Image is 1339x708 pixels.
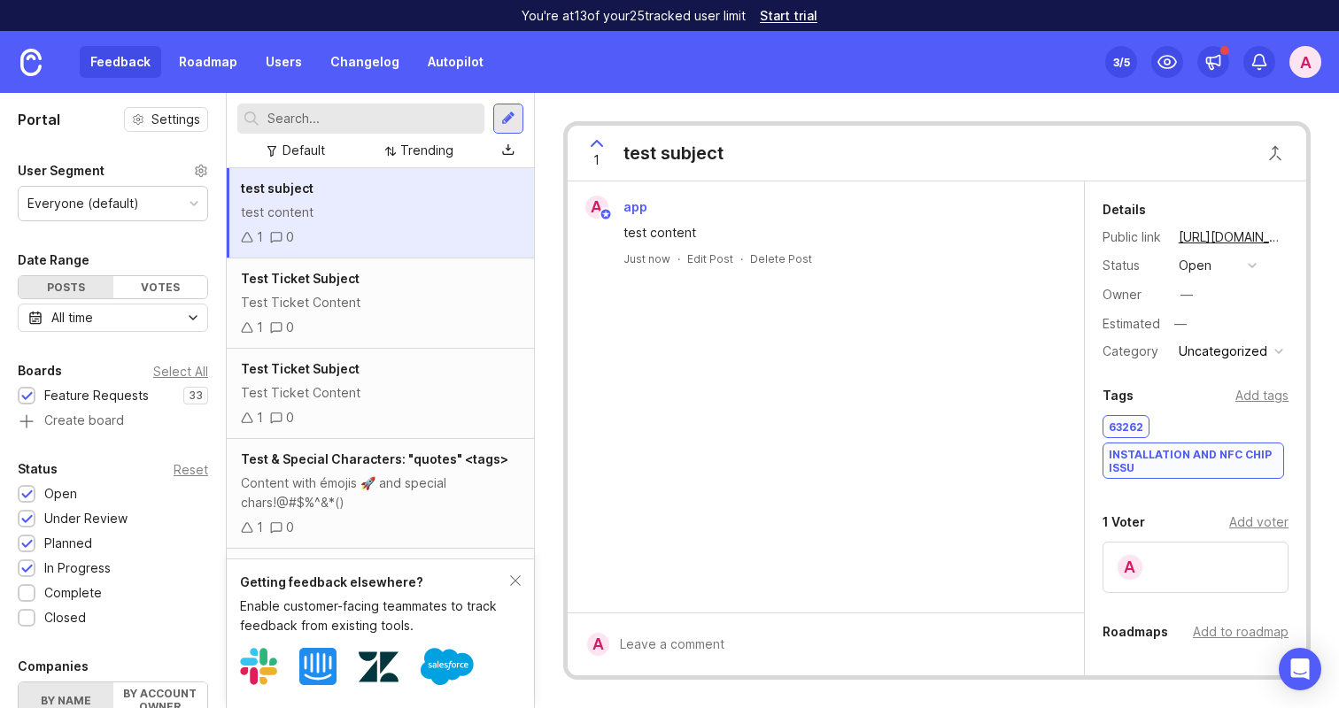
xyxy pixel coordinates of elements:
div: Trending [400,141,453,160]
img: Slack logo [240,648,277,685]
button: Settings [124,107,208,132]
div: Edit Post [687,251,733,266]
div: test content [623,223,1049,242]
div: Delete Post [750,251,812,266]
img: Intercom logo [299,648,337,685]
div: — [1169,312,1192,335]
div: 0 [286,518,294,537]
div: Boards [18,360,62,381]
div: Owner [1103,285,1165,304]
div: Public link [1103,227,1165,247]
a: Support Questiontest10 [227,549,534,639]
div: a [1116,553,1144,581]
div: 1 [257,518,263,537]
div: 3 /5 [1113,50,1130,74]
img: Canny Home [20,49,42,76]
span: Test Ticket Subject [241,271,360,286]
a: Users [255,46,313,78]
input: Search... [267,109,477,128]
div: Default [283,141,325,160]
div: Date Range [18,250,89,271]
a: Test Ticket SubjectTest Ticket Content10 [227,349,534,439]
div: Test Ticket Content [241,293,520,312]
span: Settings [151,111,200,128]
div: Companies [18,656,89,677]
div: User Segment [18,160,104,181]
div: Category [1103,342,1165,361]
div: Reset [174,465,208,474]
div: test content [241,203,520,222]
img: Salesforce logo [421,640,474,693]
span: Test & Special Characters: "quotes" <tags> [241,451,508,466]
div: Roadmaps [1103,621,1168,643]
img: Zendesk logo [359,647,399,687]
div: a [587,633,609,656]
div: 1 [257,408,263,427]
div: 0 [286,408,294,427]
a: Just now [623,251,670,266]
a: Test & Special Characters: "quotes" <tags>Content with émojis 🚀 and special chars!@#$%^&*()10 [227,439,534,549]
div: 63262 [1103,416,1149,437]
div: Installation and NFC chip issu [1103,443,1283,478]
div: 0 [286,318,294,337]
p: 33 [189,389,203,403]
div: a [585,196,608,219]
button: Close button [1258,135,1293,171]
div: 1 Voter [1103,512,1145,533]
a: test subjecttest content10 [227,168,534,258]
div: 1 [257,318,263,337]
div: Open [44,484,77,504]
p: You're at 13 of your 25 tracked user limit [522,7,746,25]
a: Create board [18,414,208,430]
div: In Progress [44,558,111,578]
div: Uncategorized [1179,342,1267,361]
div: open [1179,256,1211,275]
div: Test Ticket Content [241,383,520,403]
div: Add voter [1229,512,1289,532]
div: Open Intercom Messenger [1279,648,1321,690]
div: Under Review [44,509,128,528]
div: Status [18,458,58,480]
div: Content with émojis 🚀 and special chars!@#$%^&*() [241,473,520,512]
div: Add tags [1235,386,1289,405]
div: test subject [623,141,724,165]
div: Getting feedback elsewhere? [240,573,510,592]
div: Posts [19,276,113,298]
h1: Portal [18,109,60,130]
div: 1 [257,227,263,247]
a: aapp [575,196,662,219]
div: Estimated [1103,318,1160,330]
div: Closed [44,608,86,627]
div: · [677,251,680,266]
a: Roadmap [168,46,248,78]
button: a [1289,46,1321,78]
div: Complete [44,583,102,603]
a: Test Ticket SubjectTest Ticket Content10 [227,258,534,349]
span: test subject [241,181,313,196]
a: [URL][DOMAIN_NAME] [1173,226,1289,249]
div: Votes [113,276,208,298]
div: · [740,251,743,266]
span: 1 [593,150,600,170]
div: 0 [286,227,294,247]
div: Feature Requests [44,386,149,405]
div: Everyone (default) [27,194,139,213]
div: Planned [44,534,92,553]
a: Autopilot [417,46,494,78]
span: Test Ticket Subject [241,361,360,376]
div: Status [1103,256,1165,275]
img: member badge [599,208,612,221]
svg: toggle icon [179,311,207,325]
div: Tags [1103,385,1134,406]
span: app [623,199,647,214]
div: All time [51,308,93,327]
a: Start trial [760,10,817,22]
div: Enable customer-facing teammates to track feedback from existing tools. [240,596,510,635]
div: — [1180,285,1193,304]
a: Changelog [320,46,410,78]
div: Details [1103,199,1146,220]
button: 3/5 [1105,46,1137,78]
